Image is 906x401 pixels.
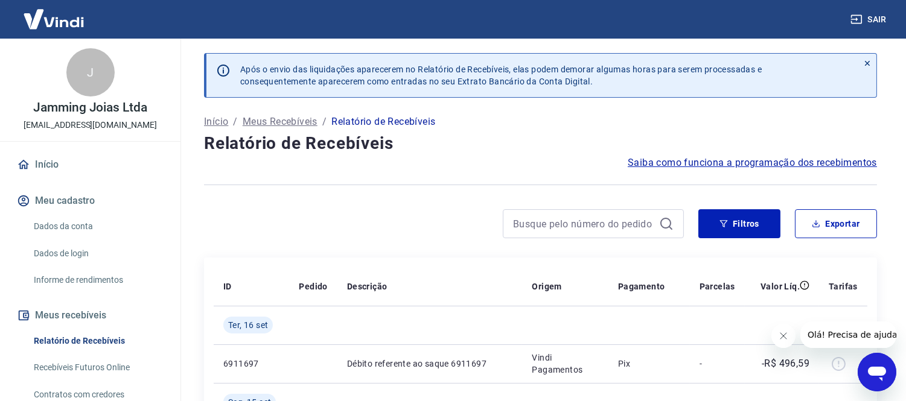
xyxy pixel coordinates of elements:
[29,214,166,239] a: Dados da conta
[204,115,228,129] a: Início
[33,101,147,114] p: Jamming Joias Ltda
[223,358,279,370] p: 6911697
[628,156,877,170] a: Saiba como funciona a programação dos recebimentos
[29,241,166,266] a: Dados de login
[698,209,780,238] button: Filtros
[347,358,513,370] p: Débito referente ao saque 6911697
[761,280,800,292] p: Valor Líq.
[228,319,268,331] span: Ter, 16 set
[618,358,680,370] p: Pix
[513,215,654,233] input: Busque pelo número do pedido
[299,280,327,292] p: Pedido
[347,280,388,292] p: Descrição
[66,48,115,96] div: J
[771,324,796,348] iframe: Fechar mensagem
[233,115,237,129] p: /
[331,115,435,129] p: Relatório de Recebíveis
[700,280,735,292] p: Parcelas
[14,1,93,37] img: Vindi
[700,358,735,370] p: -
[29,355,166,380] a: Recebíveis Futuros Online
[829,280,858,292] p: Tarifas
[532,352,598,376] p: Vindi Pagamentos
[848,8,892,31] button: Sair
[24,119,157,131] p: [EMAIL_ADDRESS][DOMAIN_NAME]
[858,353,896,391] iframe: Botão para abrir a janela de mensagens
[618,280,665,292] p: Pagamento
[532,280,561,292] p: Origem
[762,356,809,371] p: -R$ 496,59
[795,209,877,238] button: Exportar
[14,151,166,178] a: Início
[204,131,877,156] h4: Relatório de Recebíveis
[243,115,317,129] a: Meus Recebíveis
[14,188,166,214] button: Meu cadastro
[240,63,762,87] p: Após o envio das liquidações aparecerem no Relatório de Recebíveis, elas podem demorar algumas ho...
[14,302,166,329] button: Meus recebíveis
[800,321,896,348] iframe: Mensagem da empresa
[7,8,101,18] span: Olá! Precisa de ajuda?
[29,329,166,353] a: Relatório de Recebíveis
[29,268,166,292] a: Informe de rendimentos
[223,280,232,292] p: ID
[322,115,327,129] p: /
